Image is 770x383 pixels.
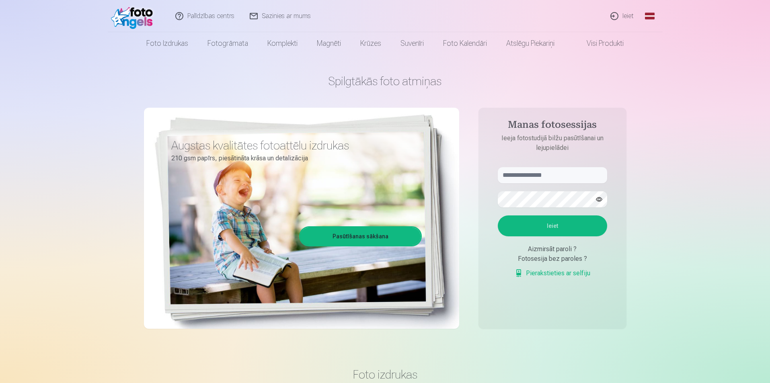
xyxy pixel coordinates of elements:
h3: Augstas kvalitātes fotoattēlu izdrukas [171,138,416,153]
h3: Foto izdrukas [150,367,620,382]
a: Pasūtīšanas sākšana [300,227,421,245]
a: Atslēgu piekariņi [497,32,564,55]
a: Magnēti [307,32,351,55]
p: Ieeja fotostudijā bilžu pasūtīšanai un lejupielādei [490,133,615,153]
a: Foto kalendāri [433,32,497,55]
a: Pierakstieties ar selfiju [515,268,590,278]
a: Fotogrāmata [198,32,258,55]
button: Ieiet [498,215,607,236]
h4: Manas fotosessijas [490,119,615,133]
h1: Spilgtākās foto atmiņas [144,74,626,88]
div: Aizmirsāt paroli ? [498,244,607,254]
a: Krūzes [351,32,391,55]
a: Visi produkti [564,32,633,55]
a: Foto izdrukas [137,32,198,55]
p: 210 gsm papīrs, piesātināta krāsa un detalizācija [171,153,416,164]
a: Suvenīri [391,32,433,55]
img: /fa1 [111,3,157,29]
div: Fotosesija bez paroles ? [498,254,607,264]
a: Komplekti [258,32,307,55]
